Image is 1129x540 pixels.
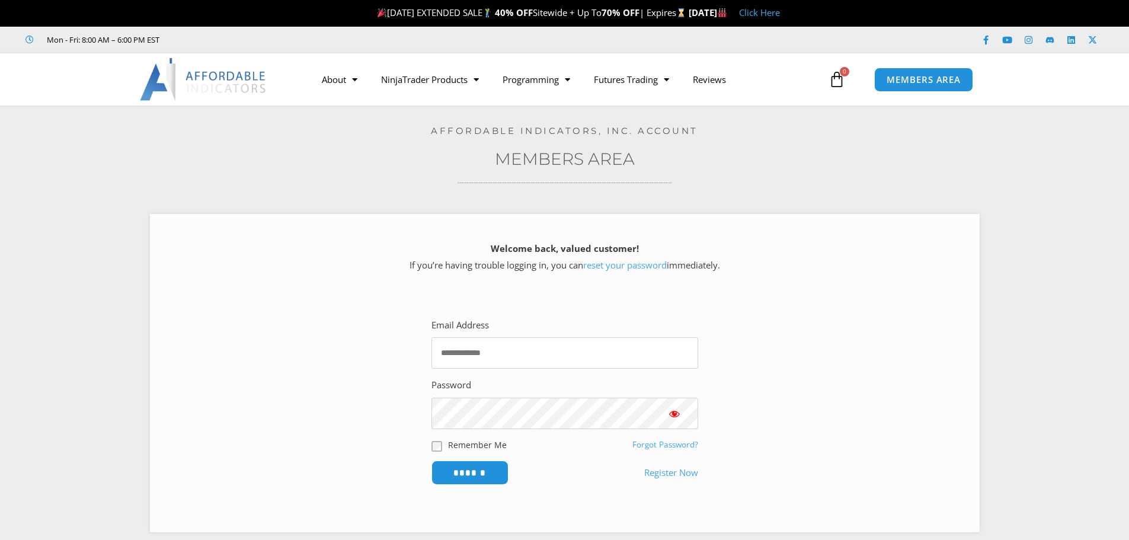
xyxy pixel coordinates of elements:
[644,465,698,481] a: Register Now
[171,241,959,274] p: If you’re having trouble logging in, you can immediately.
[811,62,863,97] a: 0
[887,75,961,84] span: MEMBERS AREA
[583,259,667,271] a: reset your password
[483,8,492,17] img: 🏌️‍♂️
[739,7,780,18] a: Click Here
[689,7,727,18] strong: [DATE]
[602,7,639,18] strong: 70% OFF
[140,58,267,101] img: LogoAI | Affordable Indicators – NinjaTrader
[491,242,639,254] strong: Welcome back, valued customer!
[874,68,973,92] a: MEMBERS AREA
[176,34,354,46] iframe: Customer reviews powered by Trustpilot
[651,398,698,429] button: Show password
[840,67,849,76] span: 0
[677,8,686,17] img: ⌛
[431,125,698,136] a: Affordable Indicators, Inc. Account
[375,7,689,18] span: [DATE] EXTENDED SALE Sitewide + Up To | Expires
[310,66,826,93] nav: Menu
[495,7,533,18] strong: 40% OFF
[632,439,698,450] a: Forgot Password?
[448,439,507,451] label: Remember Me
[44,33,159,47] span: Mon - Fri: 8:00 AM – 6:00 PM EST
[431,377,471,394] label: Password
[582,66,681,93] a: Futures Trading
[310,66,369,93] a: About
[378,8,386,17] img: 🎉
[681,66,738,93] a: Reviews
[491,66,582,93] a: Programming
[718,8,727,17] img: 🏭
[369,66,491,93] a: NinjaTrader Products
[495,149,635,169] a: Members Area
[431,317,489,334] label: Email Address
